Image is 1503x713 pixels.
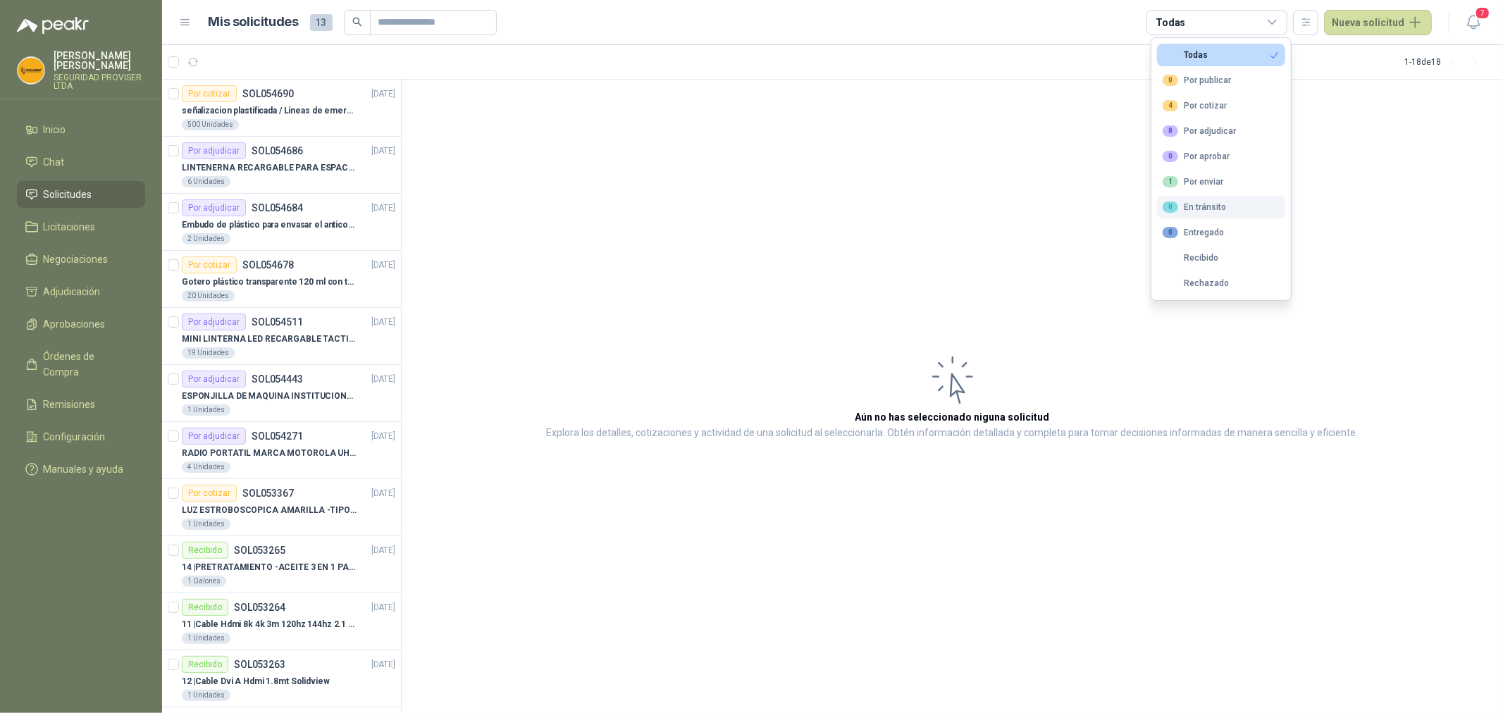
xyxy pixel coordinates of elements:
[1157,247,1285,269] button: Recibido
[1157,44,1285,66] button: Todas
[44,397,96,412] span: Remisiones
[44,461,124,477] span: Manuales y ayuda
[182,176,230,187] div: 6 Unidades
[242,488,294,498] p: SOL053367
[1157,272,1285,294] button: Rechazado
[371,601,395,614] p: [DATE]
[182,576,226,587] div: 1 Galones
[234,659,285,669] p: SOL053263
[44,349,132,380] span: Órdenes de Compra
[1163,75,1178,86] div: 0
[371,658,395,671] p: [DATE]
[182,519,230,530] div: 1 Unidades
[182,290,235,302] div: 20 Unidades
[252,374,303,384] p: SOL054443
[252,203,303,213] p: SOL054684
[44,154,65,170] span: Chat
[1157,145,1285,168] button: 0Por aprobar
[182,104,357,118] p: señalizacion plastificada / Líneas de emergencia
[162,308,401,365] a: Por adjudicarSOL054511[DATE] MINI LINTERNA LED RECARGABLE TACTICA19 Unidades
[182,633,230,644] div: 1 Unidades
[182,199,246,216] div: Por adjudicar
[162,593,401,650] a: RecibidoSOL053264[DATE] 11 |Cable Hdmi 8k 4k 3m 120hz 144hz 2.1 Alta Velocidad1 Unidades
[182,347,235,359] div: 19 Unidades
[182,618,357,631] p: 11 | Cable Hdmi 8k 4k 3m 120hz 144hz 2.1 Alta Velocidad
[182,85,237,102] div: Por cotizar
[44,284,101,299] span: Adjudicación
[162,650,401,707] a: RecibidoSOL053263[DATE] 12 |Cable Dvi A Hdmi 1.8mt Solidview1 Unidades
[162,479,401,536] a: Por cotizarSOL053367[DATE] LUZ ESTROBOSCOPICA AMARILLA -TIPO BALIZA1 Unidades
[252,431,303,441] p: SOL054271
[182,690,230,701] div: 1 Unidades
[17,246,145,273] a: Negociaciones
[547,425,1359,442] p: Explora los detalles, cotizaciones y actividad de una solicitud al seleccionarla. Obtén informaci...
[44,429,106,445] span: Configuración
[310,14,333,31] span: 13
[182,161,357,175] p: LINTENERNA RECARGABLE PARA ESPACIOS ABIERTOS 100-120MTS
[44,187,92,202] span: Solicitudes
[1157,196,1285,218] button: 0En tránsito
[1163,100,1227,111] div: Por cotizar
[371,144,395,158] p: [DATE]
[17,17,89,34] img: Logo peakr
[182,119,239,130] div: 500 Unidades
[162,365,401,422] a: Por adjudicarSOL054443[DATE] ESPONJILLA DE MAQUINA INSTITUCIONAL-NEGRA X 12 UNIDADES1 Unidades
[182,428,246,445] div: Por adjudicar
[162,80,401,137] a: Por cotizarSOL054690[DATE] señalizacion plastificada / Líneas de emergencia500 Unidades
[54,51,145,70] p: [PERSON_NAME] [PERSON_NAME]
[1163,176,1223,187] div: Por enviar
[17,311,145,337] a: Aprobaciones
[1163,75,1231,86] div: Por publicar
[44,219,96,235] span: Licitaciones
[17,181,145,208] a: Solicitudes
[182,371,246,387] div: Por adjudicar
[1156,15,1185,30] div: Todas
[182,218,357,232] p: Embudo de plástico para envasar el anticorrosivo / lubricante
[371,87,395,101] p: [DATE]
[371,487,395,500] p: [DATE]
[182,599,228,616] div: Recibido
[182,461,230,473] div: 4 Unidades
[252,146,303,156] p: SOL054686
[182,142,246,159] div: Por adjudicar
[182,275,357,289] p: Gotero plástico transparente 120 ml con tapa de seguridad
[182,256,237,273] div: Por cotizar
[17,391,145,418] a: Remisiones
[162,194,401,251] a: Por adjudicarSOL054684[DATE] Embudo de plástico para envasar el anticorrosivo / lubricante2 Unidades
[1163,100,1178,111] div: 4
[182,542,228,559] div: Recibido
[1163,176,1178,187] div: 1
[352,17,362,27] span: search
[371,430,395,443] p: [DATE]
[1157,120,1285,142] button: 8Por adjudicar
[242,260,294,270] p: SOL054678
[54,73,145,90] p: SEGURIDAD PROVISER LTDA
[371,316,395,329] p: [DATE]
[1163,201,1226,213] div: En tránsito
[182,485,237,502] div: Por cotizar
[242,89,294,99] p: SOL054690
[1163,227,1178,238] div: 0
[44,122,66,137] span: Inicio
[17,116,145,143] a: Inicio
[44,252,109,267] span: Negociaciones
[44,316,106,332] span: Aprobaciones
[252,317,303,327] p: SOL054511
[234,602,285,612] p: SOL053264
[1163,125,1236,137] div: Por adjudicar
[1163,278,1229,288] div: Rechazado
[1475,6,1490,20] span: 7
[17,423,145,450] a: Configuración
[17,278,145,305] a: Adjudicación
[1163,253,1218,263] div: Recibido
[182,561,357,574] p: 14 | PRETRATAMIENTO -ACEITE 3 EN 1 PARA ARMAMENTO
[182,675,330,688] p: 12 | Cable Dvi A Hdmi 1.8mt Solidview
[162,137,401,194] a: Por adjudicarSOL054686[DATE] LINTENERNA RECARGABLE PARA ESPACIOS ABIERTOS 100-120MTS6 Unidades
[182,656,228,673] div: Recibido
[1163,227,1224,238] div: Entregado
[1163,151,1178,162] div: 0
[1157,69,1285,92] button: 0Por publicar
[182,504,357,517] p: LUZ ESTROBOSCOPICA AMARILLA -TIPO BALIZA
[371,259,395,272] p: [DATE]
[371,201,395,215] p: [DATE]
